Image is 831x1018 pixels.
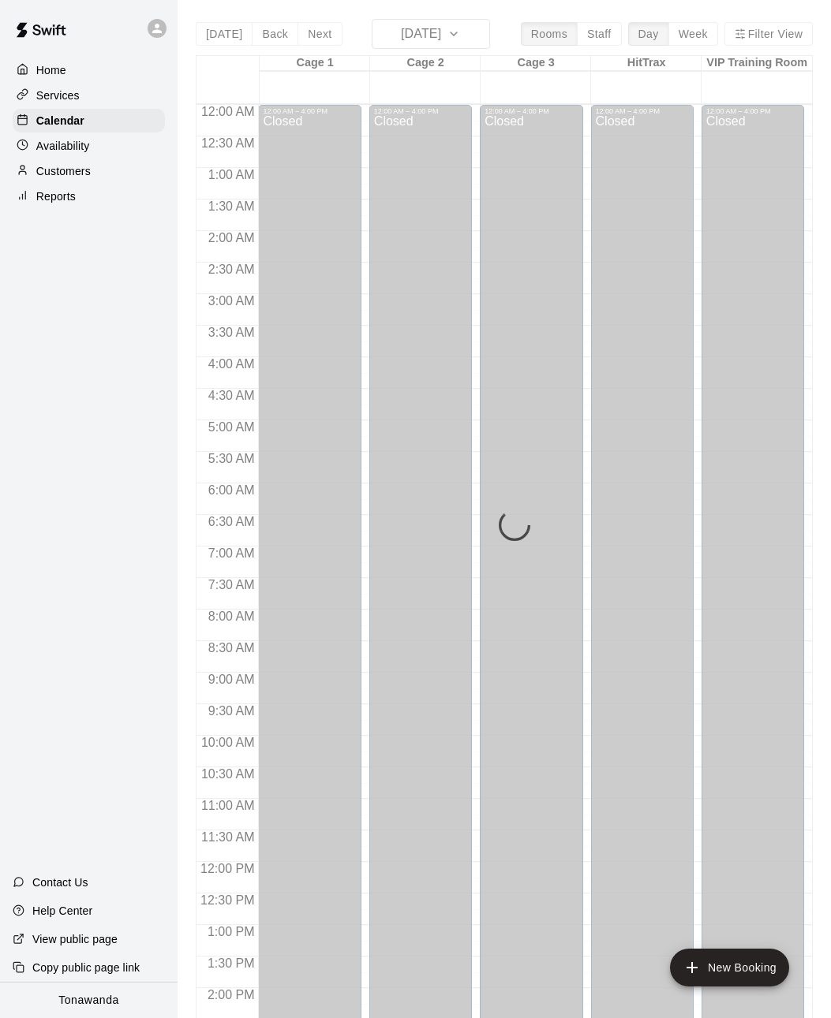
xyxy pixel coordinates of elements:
[32,903,92,919] p: Help Center
[204,357,259,371] span: 4:00 AM
[204,673,259,686] span: 9:00 AM
[204,420,259,434] span: 5:00 AM
[197,136,259,150] span: 12:30 AM
[670,949,789,986] button: add
[204,326,259,339] span: 3:30 AM
[36,113,84,129] p: Calendar
[36,188,76,204] p: Reports
[32,960,140,975] p: Copy public page link
[702,56,812,71] div: VIP Training Room
[13,109,165,132] a: Calendar
[204,199,259,213] span: 1:30 AM
[204,610,259,623] span: 8:00 AM
[260,56,370,71] div: Cage 1
[32,874,88,890] p: Contact Us
[263,107,356,115] div: 12:00 AM – 4:00 PM
[374,107,467,115] div: 12:00 AM – 4:00 PM
[197,830,259,844] span: 11:30 AM
[36,62,66,78] p: Home
[197,767,259,781] span: 10:30 AM
[204,988,259,1001] span: 2:00 PM
[197,736,259,749] span: 10:00 AM
[591,56,702,71] div: HitTrax
[204,294,259,308] span: 3:00 AM
[204,168,259,181] span: 1:00 AM
[197,893,258,907] span: 12:30 PM
[204,704,259,718] span: 9:30 AM
[197,799,259,812] span: 11:00 AM
[13,159,165,183] a: Customers
[13,58,165,82] a: Home
[204,263,259,276] span: 2:30 AM
[485,107,578,115] div: 12:00 AM – 4:00 PM
[13,185,165,208] a: Reports
[204,452,259,465] span: 5:30 AM
[204,389,259,402] span: 4:30 AM
[204,578,259,591] span: 7:30 AM
[197,105,259,118] span: 12:00 AM
[481,56,591,71] div: Cage 3
[197,862,258,875] span: 12:00 PM
[370,56,481,71] div: Cage 2
[204,956,259,970] span: 1:30 PM
[36,88,80,103] p: Services
[204,231,259,244] span: 2:00 AM
[204,483,259,497] span: 6:00 AM
[204,546,259,560] span: 7:00 AM
[13,134,165,158] a: Availability
[13,84,165,107] a: Services
[204,515,259,528] span: 6:30 AM
[204,641,259,654] span: 8:30 AM
[706,107,799,115] div: 12:00 AM – 4:00 PM
[204,925,259,938] span: 1:00 PM
[596,107,689,115] div: 12:00 AM – 4:00 PM
[36,163,91,179] p: Customers
[32,931,118,947] p: View public page
[36,138,90,154] p: Availability
[58,992,119,1009] p: Tonawanda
